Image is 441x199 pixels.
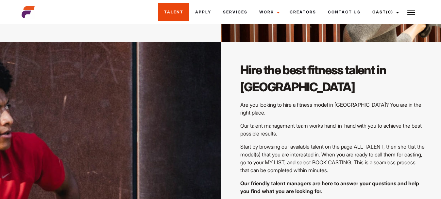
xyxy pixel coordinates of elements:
img: cropped-aefm-brand-fav-22-square.png [22,6,35,19]
strong: Our friendly talent managers are here to answer your questions and help you find what you are loo... [240,180,419,194]
h2: Hire the best fitness talent in [GEOGRAPHIC_DATA] [240,62,426,96]
a: Creators [284,3,322,21]
a: Talent [158,3,189,21]
span: (0) [386,9,393,14]
a: Cast(0) [366,3,403,21]
p: Are you looking to hire a fitness model in [GEOGRAPHIC_DATA]? You are in the right place. [240,101,426,117]
img: Burger icon [407,9,415,16]
a: Services [217,3,253,21]
p: Start by browsing our available talent on the page ALL TALENT, then shortlist the model(s) that y... [240,143,426,174]
p: Our talent management team works hand-in-hand with you to achieve the best possible results. [240,122,426,137]
a: Contact Us [322,3,366,21]
a: Work [253,3,284,21]
a: Apply [189,3,217,21]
